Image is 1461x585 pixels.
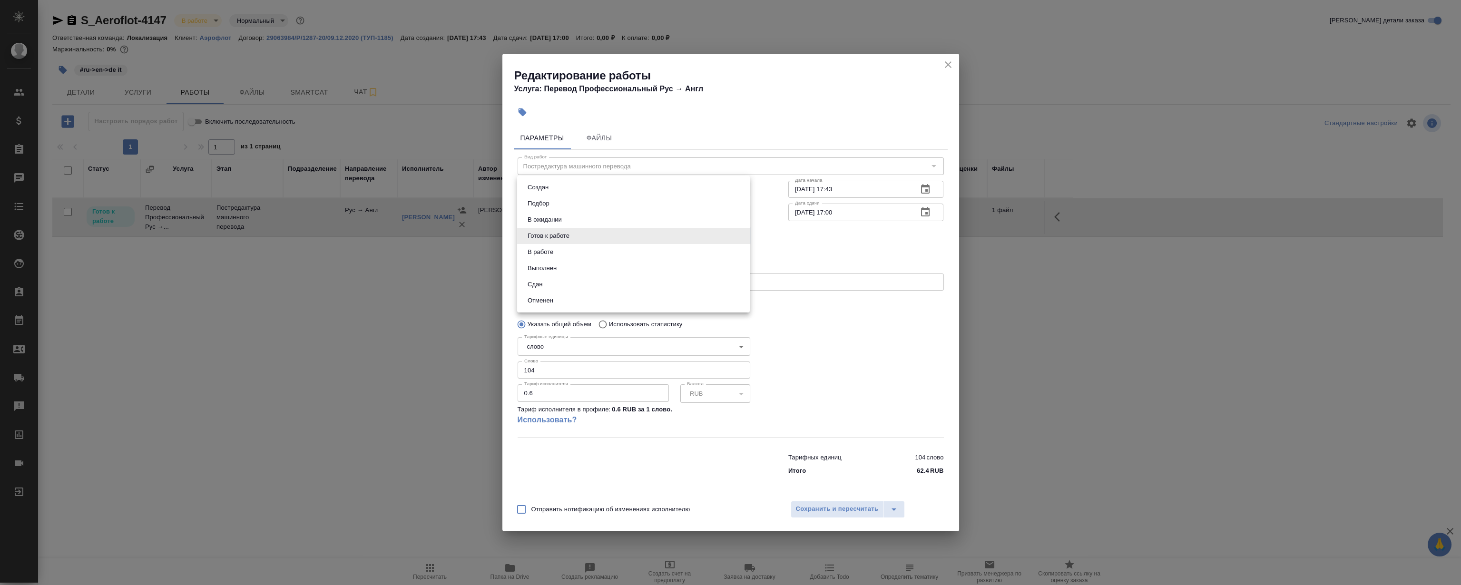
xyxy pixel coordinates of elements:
[525,198,552,209] button: Подбор
[525,295,556,306] button: Отменен
[525,279,545,290] button: Сдан
[525,182,551,193] button: Создан
[525,231,572,241] button: Готов к работе
[525,263,559,273] button: Выполнен
[525,214,565,225] button: В ожидании
[525,247,556,257] button: В работе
